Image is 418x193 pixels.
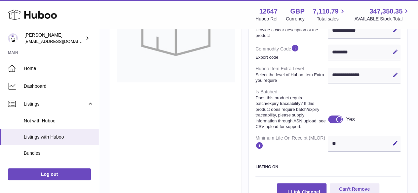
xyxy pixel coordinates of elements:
strong: Select the level of Huboo Item Extra you require [255,72,326,83]
span: Dashboard [24,83,94,89]
dt: Minimum Life On Receipt (MLOR) [255,132,328,154]
strong: Provide a clear description of the product [255,27,326,39]
span: AVAILABLE Stock Total [354,16,410,22]
a: Log out [8,168,91,180]
span: Home [24,65,94,72]
span: [EMAIL_ADDRESS][DOMAIN_NAME] [24,39,97,44]
span: Not with Huboo [24,118,94,124]
span: Bundles [24,150,94,156]
strong: Does this product require batch/expiry traceability? If this product does require batch/expiry tr... [255,95,326,130]
div: Currency [286,16,305,22]
img: internalAdmin-12647@internal.huboo.com [8,33,18,43]
span: 347,350.35 [369,7,402,16]
div: Yes [346,116,355,123]
span: Total sales [317,16,346,22]
a: 347,350.35 AVAILABLE Stock Total [354,7,410,22]
span: Listings with Huboo [24,134,94,140]
dt: Is Batched [255,86,328,132]
span: 7,110.79 [313,7,339,16]
span: Listings [24,101,87,107]
h3: Listing On [255,164,400,170]
a: 7,110.79 Total sales [313,7,346,22]
strong: GBP [290,7,304,16]
div: [PERSON_NAME] [24,32,84,45]
dt: Huboo Item Extra Level [255,63,328,86]
strong: Export code [255,54,326,60]
dt: Commodity Code [255,41,328,63]
div: Huboo Ref [255,16,278,22]
strong: 12647 [259,7,278,16]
